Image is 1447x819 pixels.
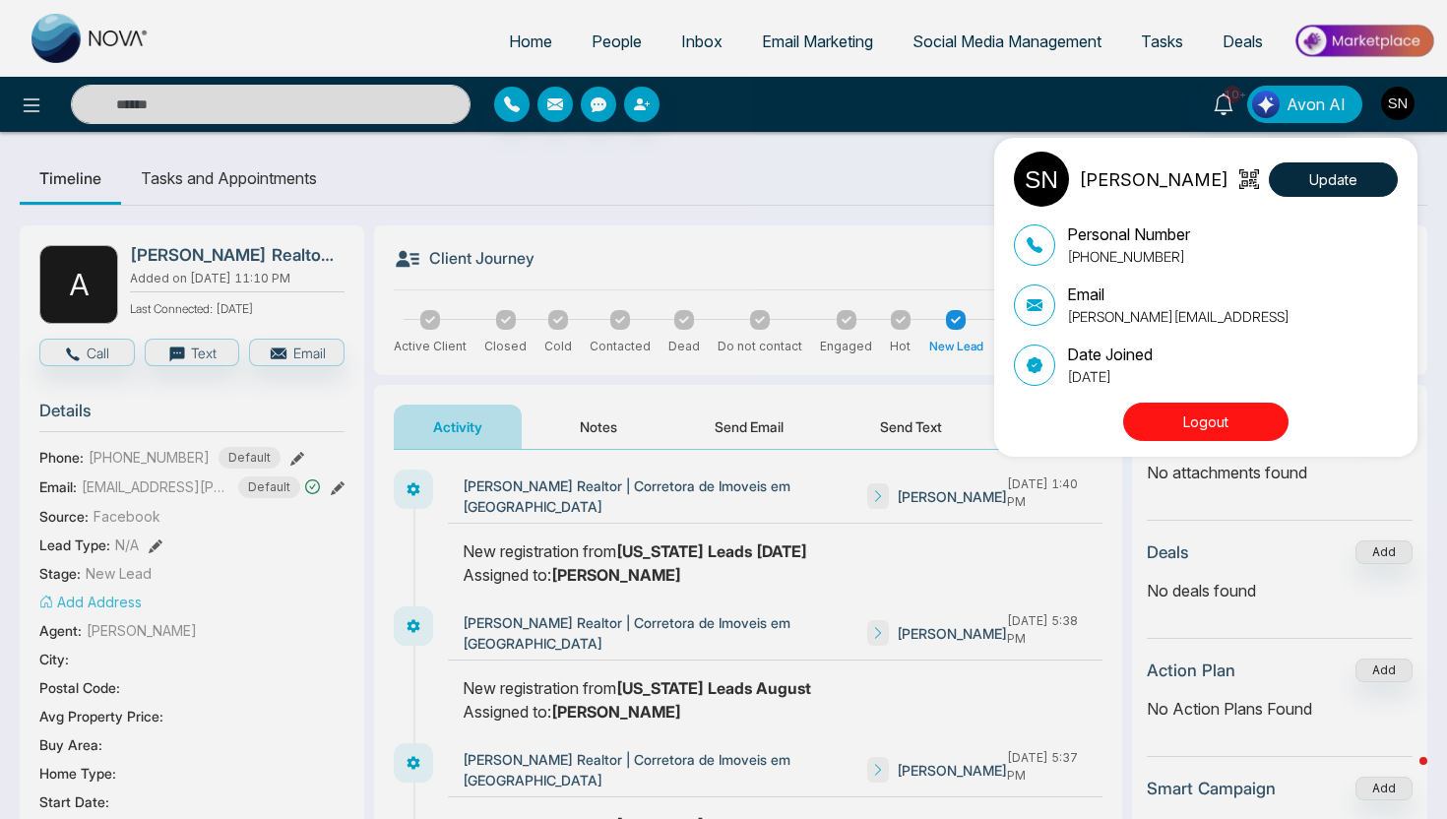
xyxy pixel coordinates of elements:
[1067,343,1153,366] p: Date Joined
[1079,166,1228,193] p: [PERSON_NAME]
[1380,752,1427,799] iframe: Intercom live chat
[1067,306,1290,327] p: [PERSON_NAME][EMAIL_ADDRESS]
[1067,246,1190,267] p: [PHONE_NUMBER]
[1067,222,1190,246] p: Personal Number
[1067,283,1290,306] p: Email
[1067,366,1153,387] p: [DATE]
[1269,162,1398,197] button: Update
[1123,403,1289,441] button: Logout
